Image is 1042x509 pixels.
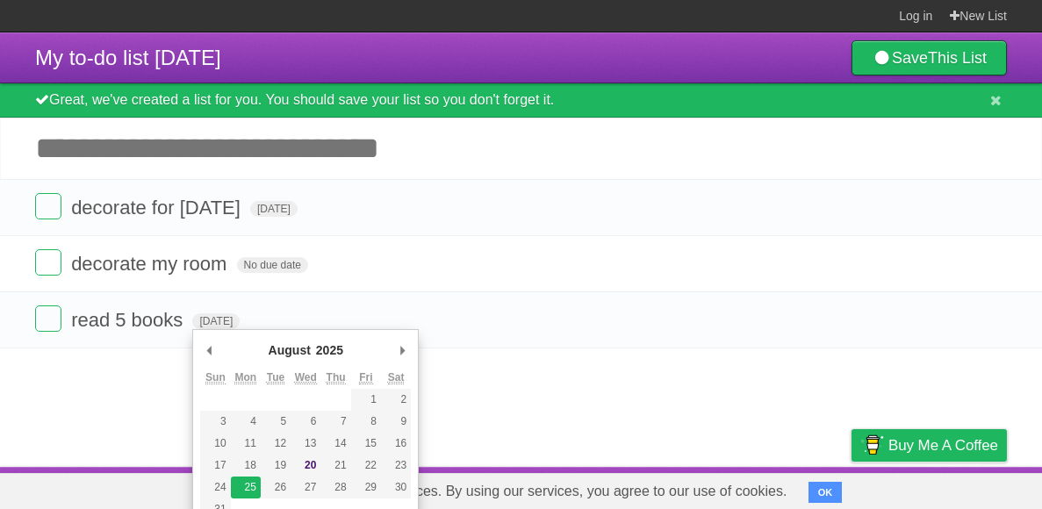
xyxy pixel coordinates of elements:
[35,46,221,69] span: My to-do list [DATE]
[320,433,350,455] button: 14
[896,471,1007,505] a: Suggest a feature
[71,253,231,275] span: decorate my room
[261,411,291,433] button: 5
[200,477,230,498] button: 24
[200,433,230,455] button: 10
[852,40,1007,75] a: SaveThis List
[196,474,805,509] span: Cookies help us deliver our services. By using our services, you agree to our use of cookies.
[313,337,346,363] div: 2025
[351,411,381,433] button: 8
[351,433,381,455] button: 15
[291,477,320,498] button: 27
[327,371,346,384] abbr: Thursday
[291,411,320,433] button: 6
[291,455,320,477] button: 20
[351,477,381,498] button: 29
[381,455,411,477] button: 23
[860,430,884,460] img: Buy me a coffee
[351,389,381,411] button: 1
[381,411,411,433] button: 9
[829,471,874,505] a: Privacy
[808,482,843,503] button: OK
[231,411,261,433] button: 4
[200,455,230,477] button: 17
[381,389,411,411] button: 2
[35,305,61,332] label: Done
[200,411,230,433] button: 3
[359,371,372,384] abbr: Friday
[676,471,747,505] a: Developers
[71,309,187,331] span: read 5 books
[266,337,313,363] div: August
[320,411,350,433] button: 7
[237,257,308,273] span: No due date
[393,337,411,363] button: Next Month
[35,249,61,276] label: Done
[261,477,291,498] button: 26
[35,193,61,219] label: Done
[769,471,808,505] a: Terms
[261,455,291,477] button: 19
[320,477,350,498] button: 28
[234,371,256,384] abbr: Monday
[618,471,655,505] a: About
[192,313,240,329] span: [DATE]
[295,371,317,384] abbr: Wednesday
[381,477,411,498] button: 30
[320,455,350,477] button: 21
[928,49,987,67] b: This List
[231,433,261,455] button: 11
[200,337,218,363] button: Previous Month
[250,201,298,217] span: [DATE]
[231,477,261,498] button: 25
[261,433,291,455] button: 12
[205,371,226,384] abbr: Sunday
[388,371,405,384] abbr: Saturday
[231,455,261,477] button: 18
[852,429,1007,462] a: Buy me a coffee
[381,433,411,455] button: 16
[71,197,245,219] span: decorate for [DATE]
[351,455,381,477] button: 22
[267,371,284,384] abbr: Tuesday
[888,430,998,461] span: Buy me a coffee
[291,433,320,455] button: 13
